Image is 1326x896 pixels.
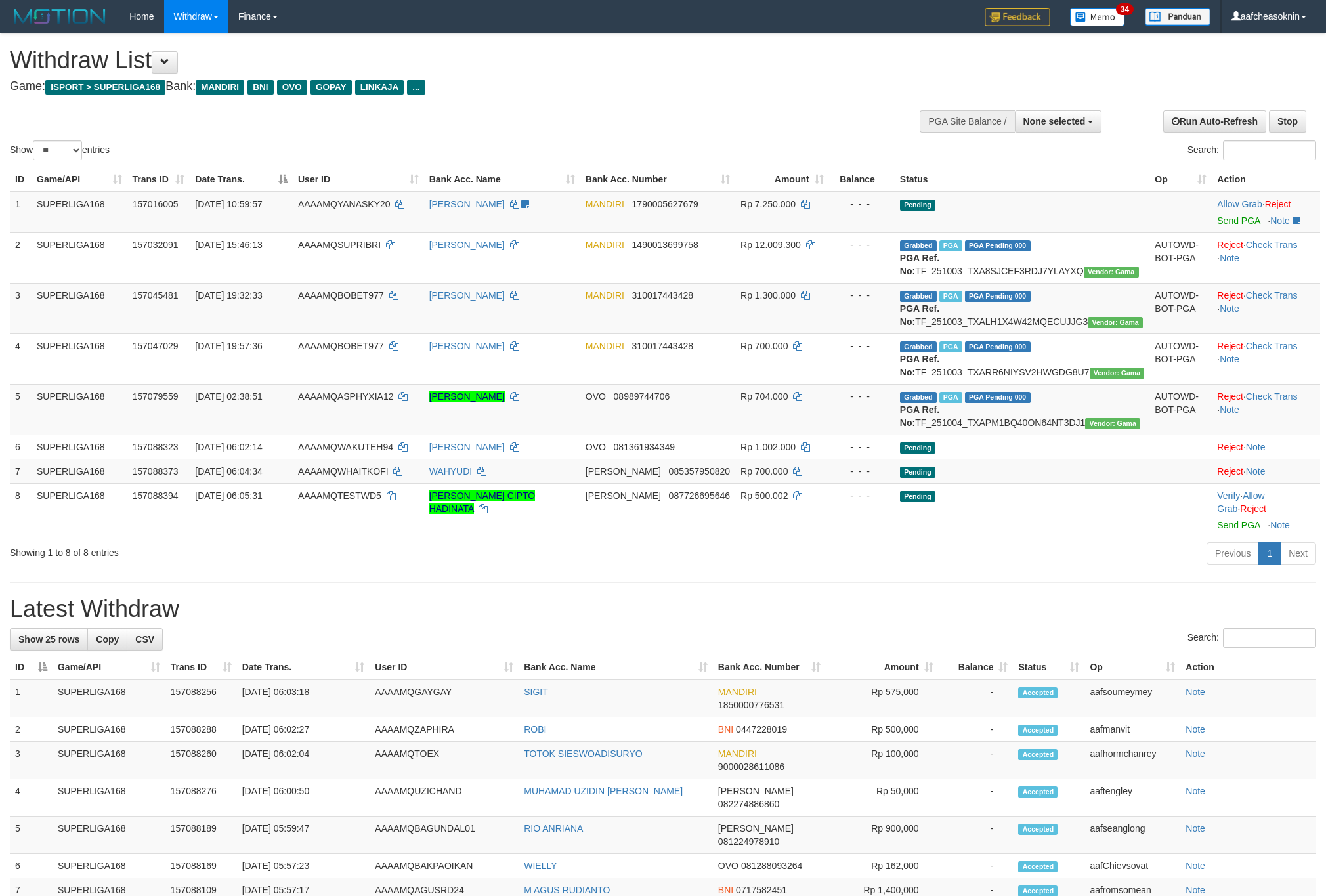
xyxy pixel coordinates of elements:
span: Pending [900,467,935,478]
span: Rp 500.002 [740,490,788,501]
td: · · [1212,283,1320,333]
b: PGA Ref. No: [900,354,939,377]
td: Rp 50,000 [826,779,939,817]
td: aafmanvit [1084,717,1180,742]
span: Copy 0447228019 to clipboard [736,724,787,735]
td: AUTOWD-BOT-PGA [1149,232,1212,283]
td: [DATE] 05:57:23 [237,854,370,878]
td: AUTOWD-BOT-PGA [1149,333,1212,384]
td: SUPERLIGA168 [53,717,165,742]
span: Grabbed [900,392,937,403]
td: [DATE] 06:00:50 [237,779,370,817]
span: Accepted [1018,786,1058,798]
a: Reject [1217,290,1243,301]
td: SUPERLIGA168 [53,854,165,878]
td: 5 [10,384,32,435]
td: aafsoumeymey [1084,679,1180,717]
span: [PERSON_NAME] [586,466,661,477]
th: Trans ID: activate to sort column ascending [127,167,190,192]
a: Check Trans [1246,240,1298,250]
td: aafseanglong [1084,817,1180,854]
td: - [939,742,1014,779]
a: Show 25 rows [10,628,88,651]
span: OVO [718,861,738,871]
a: Copy [87,628,127,651]
span: 157088373 [133,466,179,477]
span: AAAAMQSUPRIBRI [298,240,381,250]
span: Grabbed [900,240,937,251]
span: CSV [135,634,154,645]
a: Note [1186,748,1205,759]
span: MANDIRI [718,687,757,697]
span: 34 [1116,3,1134,15]
b: PGA Ref. No: [900,404,939,428]
span: AAAAMQASPHYXIA12 [298,391,394,402]
td: Rp 900,000 [826,817,939,854]
th: Action [1212,167,1320,192]
span: Copy 082274886860 to clipboard [718,799,779,809]
span: Accepted [1018,861,1058,872]
span: Grabbed [900,291,937,302]
th: Game/API: activate to sort column ascending [53,655,165,679]
td: 4 [10,333,32,384]
td: SUPERLIGA168 [32,459,127,483]
td: · · [1212,333,1320,384]
span: BNI [247,80,273,95]
a: Note [1186,687,1205,697]
td: AAAAMQZAPHIRA [370,717,519,742]
th: Date Trans.: activate to sort column descending [190,167,293,192]
span: Copy 081288093264 to clipboard [741,861,802,871]
a: Note [1186,823,1205,834]
th: Status [895,167,1149,192]
span: Accepted [1018,725,1058,736]
td: - [939,779,1014,817]
th: Op: activate to sort column ascending [1084,655,1180,679]
span: AAAAMQTESTWD5 [298,490,381,501]
a: Note [1246,442,1266,452]
a: M AGUS RUDIANTO [524,885,610,895]
td: AAAAMQBAGUNDAL01 [370,817,519,854]
span: GOPAY [310,80,352,95]
span: · [1217,199,1264,209]
span: 157088323 [133,442,179,452]
td: 2 [10,232,32,283]
a: CSV [127,628,163,651]
span: PGA Pending [965,341,1031,352]
a: [PERSON_NAME] [429,341,505,351]
span: Rp 700.000 [740,341,788,351]
td: 1 [10,192,32,233]
th: Action [1180,655,1316,679]
span: Vendor URL: https://trx31.1velocity.biz [1088,317,1143,328]
span: 157079559 [133,391,179,402]
a: MUHAMAD UZIDIN [PERSON_NAME] [524,786,683,796]
span: ISPORT > SUPERLIGA168 [45,80,165,95]
span: Accepted [1018,824,1058,835]
span: 157047029 [133,341,179,351]
span: Rp 1.300.000 [740,290,796,301]
td: 5 [10,817,53,854]
td: Rp 100,000 [826,742,939,779]
td: AAAAMQTOEX [370,742,519,779]
td: TF_251003_TXALH1X4W42MQECUJJG3 [895,283,1149,333]
td: SUPERLIGA168 [53,817,165,854]
a: ROBI [524,724,546,735]
td: - [939,817,1014,854]
span: Copy 310017443428 to clipboard [632,290,693,301]
span: Vendor URL: https://trx31.1velocity.biz [1084,267,1139,278]
span: Pending [900,491,935,502]
td: SUPERLIGA168 [32,483,127,537]
span: Show 25 rows [18,634,79,645]
th: Amount: activate to sort column ascending [735,167,829,192]
th: Op: activate to sort column ascending [1149,167,1212,192]
th: Bank Acc. Name: activate to sort column ascending [424,167,580,192]
td: · · [1212,232,1320,283]
h1: Latest Withdraw [10,596,1316,622]
span: BNI [718,724,733,735]
img: panduan.png [1145,8,1210,26]
a: [PERSON_NAME] [429,442,505,452]
td: [DATE] 06:02:04 [237,742,370,779]
span: Pending [900,200,935,211]
td: Rp 500,000 [826,717,939,742]
td: TF_251004_TXAPM1BQ40ON64NT3DJ1 [895,384,1149,435]
label: Search: [1187,628,1316,648]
